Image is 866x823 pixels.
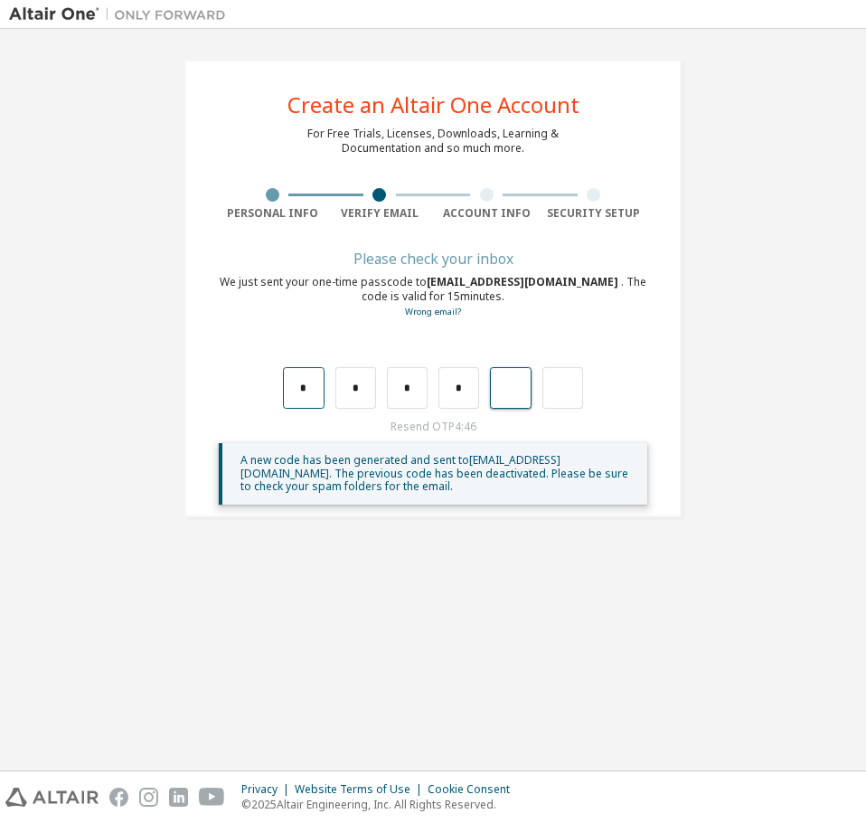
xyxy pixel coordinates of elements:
div: Account Info [433,206,541,221]
div: Personal Info [219,206,326,221]
img: altair_logo.svg [5,788,99,807]
span: [EMAIL_ADDRESS][DOMAIN_NAME] [427,274,621,289]
img: facebook.svg [109,788,128,807]
div: Website Terms of Use [295,782,428,797]
div: Privacy [241,782,295,797]
a: Go back to the registration form [405,306,461,317]
div: Cookie Consent [428,782,521,797]
span: A new code has been generated and sent to [EMAIL_ADDRESS][DOMAIN_NAME] . The previous code has be... [240,452,628,494]
img: linkedin.svg [169,788,188,807]
div: For Free Trials, Licenses, Downloads, Learning & Documentation and so much more. [307,127,559,156]
div: Create an Altair One Account [287,94,579,116]
div: Security Setup [541,206,648,221]
img: Altair One [9,5,235,24]
div: We just sent your one-time passcode to . The code is valid for 15 minutes. [219,275,647,319]
img: youtube.svg [199,788,225,807]
p: © 2025 Altair Engineering, Inc. All Rights Reserved. [241,797,521,812]
img: instagram.svg [139,788,158,807]
div: Please check your inbox [219,253,647,264]
div: Verify Email [326,206,434,221]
